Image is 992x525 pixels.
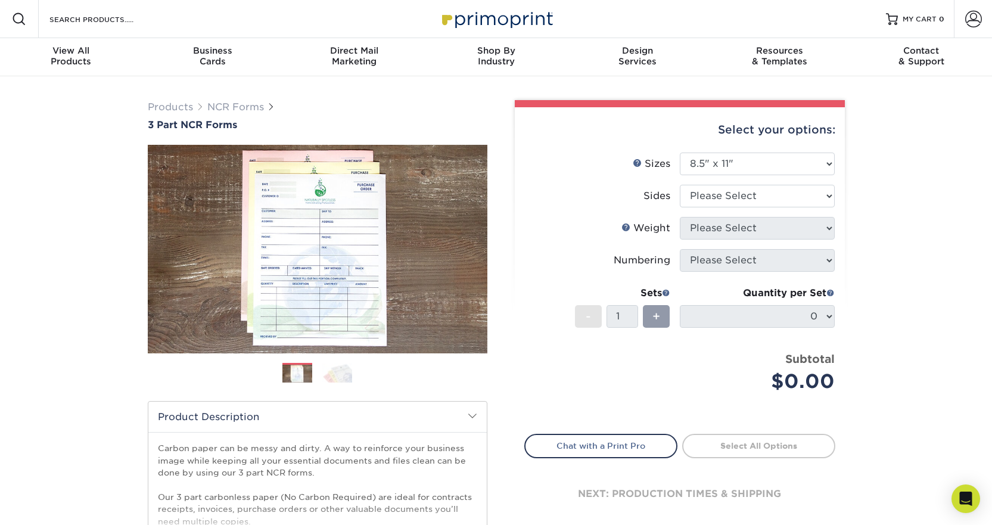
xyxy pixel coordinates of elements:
a: BusinessCards [142,38,284,76]
span: Business [142,45,284,56]
iframe: Google Customer Reviews [3,489,101,521]
div: Quantity per Set [680,286,835,300]
div: Cards [142,45,284,67]
span: MY CART [903,14,937,24]
a: 3 Part NCR Forms [148,119,487,131]
div: Sets [575,286,670,300]
a: Resources& Templates [708,38,850,76]
div: Sizes [633,157,670,171]
span: - [586,307,591,325]
h2: Product Description [148,402,487,432]
span: Contact [850,45,992,56]
img: Primoprint [437,6,556,32]
span: Shop By [425,45,567,56]
div: Industry [425,45,567,67]
div: Open Intercom Messenger [951,484,980,513]
div: & Support [850,45,992,67]
a: Direct MailMarketing [284,38,425,76]
a: Shop ByIndustry [425,38,567,76]
div: Select your options: [524,107,835,153]
div: Services [567,45,708,67]
div: Sides [643,189,670,203]
div: Numbering [614,253,670,268]
a: Contact& Support [850,38,992,76]
a: Chat with a Print Pro [524,434,677,458]
img: 3 Part NCR Forms 01 [148,132,487,366]
a: DesignServices [567,38,708,76]
span: 3 Part NCR Forms [148,119,237,131]
input: SEARCH PRODUCTS..... [48,12,164,26]
a: Select All Options [682,434,835,458]
span: + [652,307,660,325]
a: NCR Forms [207,101,264,113]
div: Weight [621,221,670,235]
div: Marketing [284,45,425,67]
span: Resources [708,45,850,56]
strong: Subtotal [785,352,835,365]
span: 0 [939,15,944,23]
div: $0.00 [689,367,835,396]
span: Direct Mail [284,45,425,56]
a: Products [148,101,193,113]
img: NCR Forms 02 [322,362,352,383]
div: & Templates [708,45,850,67]
span: Design [567,45,708,56]
img: NCR Forms 01 [282,364,312,384]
